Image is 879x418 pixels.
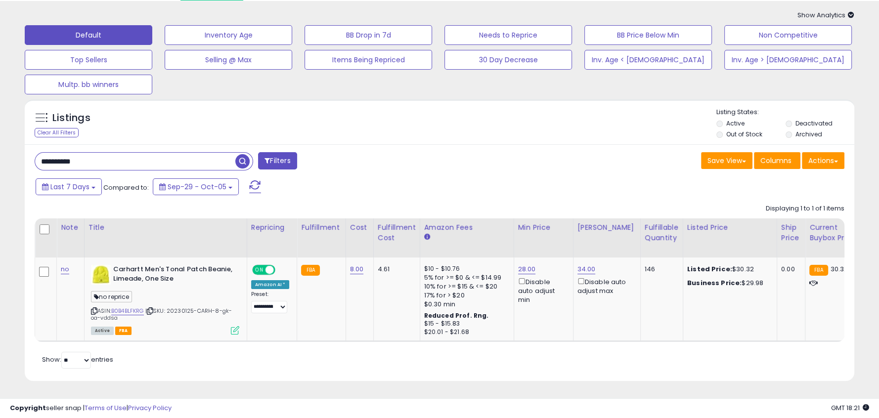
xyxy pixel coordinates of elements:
div: Title [88,222,243,233]
div: seller snap | | [10,404,172,413]
label: Archived [795,130,822,138]
button: BB Drop in 7d [305,25,432,45]
span: | SKU: 20230125-CARH-8-gk-oa-vddsa [91,307,232,322]
h5: Listings [52,111,90,125]
button: Top Sellers [25,50,152,70]
button: Inventory Age [165,25,292,45]
button: Filters [258,152,297,169]
a: 8.00 [350,264,364,274]
span: Show Analytics [797,10,854,20]
small: FBA [301,265,319,276]
div: Cost [350,222,369,233]
button: Save View [701,152,752,169]
label: Out of Stock [726,130,762,138]
img: 41-btnuZg0L._SL40_.jpg [91,265,111,285]
div: $15 - $15.83 [424,320,506,328]
a: Terms of Use [85,403,127,413]
button: Non Competitive [724,25,852,45]
div: Preset: [251,291,290,313]
button: Items Being Repriced [305,50,432,70]
b: Listed Price: [687,264,732,274]
div: Disable auto adjust min [518,276,566,304]
a: no [61,264,69,274]
a: B0B4BLFKRG [111,307,144,315]
div: Repricing [251,222,293,233]
div: Fulfillment [301,222,341,233]
span: Show: entries [42,355,113,364]
span: 30.32 [831,264,848,274]
button: Columns [754,152,800,169]
div: ASIN: [91,265,239,334]
label: Deactivated [795,119,833,127]
button: Inv. Age > [DEMOGRAPHIC_DATA] [724,50,852,70]
div: Displaying 1 to 1 of 1 items [766,204,844,213]
button: Selling @ Max [165,50,292,70]
div: 5% for >= $0 & <= $14.99 [424,273,506,282]
button: BB Price Below Min [584,25,712,45]
div: Fulfillable Quantity [645,222,679,243]
button: Last 7 Days [36,178,102,195]
span: OFF [274,266,290,274]
a: 28.00 [518,264,536,274]
span: All listings currently available for purchase on Amazon [91,327,114,335]
span: Last 7 Days [50,182,89,192]
div: Current Buybox Price [809,222,860,243]
div: 10% for >= $15 & <= $20 [424,282,506,291]
div: Amazon AI * [251,280,290,289]
b: Reduced Prof. Rng. [424,311,489,320]
span: FBA [115,327,132,335]
button: Inv. Age < [DEMOGRAPHIC_DATA] [584,50,712,70]
a: 34.00 [577,264,596,274]
div: Listed Price [687,222,773,233]
b: Business Price: [687,278,742,288]
div: Clear All Filters [35,128,79,137]
div: Fulfillment Cost [378,222,416,243]
div: 4.61 [378,265,412,274]
div: $30.32 [687,265,769,274]
span: Columns [760,156,791,166]
div: 0.00 [781,265,797,274]
button: 30 Day Decrease [444,50,572,70]
div: $20.01 - $21.68 [424,328,506,336]
span: Compared to: [103,183,149,192]
div: 146 [645,265,675,274]
span: no reprice [91,291,132,302]
span: Sep-29 - Oct-05 [168,182,226,192]
div: Disable auto adjust max [577,276,633,295]
button: Needs to Reprice [444,25,572,45]
small: FBA [809,265,828,276]
strong: Copyright [10,403,46,413]
button: Multp. bb winners [25,75,152,94]
div: [PERSON_NAME] [577,222,636,233]
a: Privacy Policy [128,403,172,413]
div: $10 - $10.76 [424,265,506,273]
small: Amazon Fees. [424,233,430,242]
span: 2025-10-13 18:21 GMT [831,403,869,413]
div: Note [61,222,80,233]
label: Active [726,119,745,127]
div: Min Price [518,222,569,233]
div: Ship Price [781,222,801,243]
button: Actions [802,152,844,169]
button: Sep-29 - Oct-05 [153,178,239,195]
div: $0.30 min [424,300,506,309]
p: Listing States: [716,108,854,117]
b: Carhartt Men's Tonal Patch Beanie, Limeade, One Size [113,265,233,286]
div: $29.98 [687,279,769,288]
span: ON [253,266,265,274]
div: 17% for > $20 [424,291,506,300]
div: Amazon Fees [424,222,510,233]
button: Default [25,25,152,45]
